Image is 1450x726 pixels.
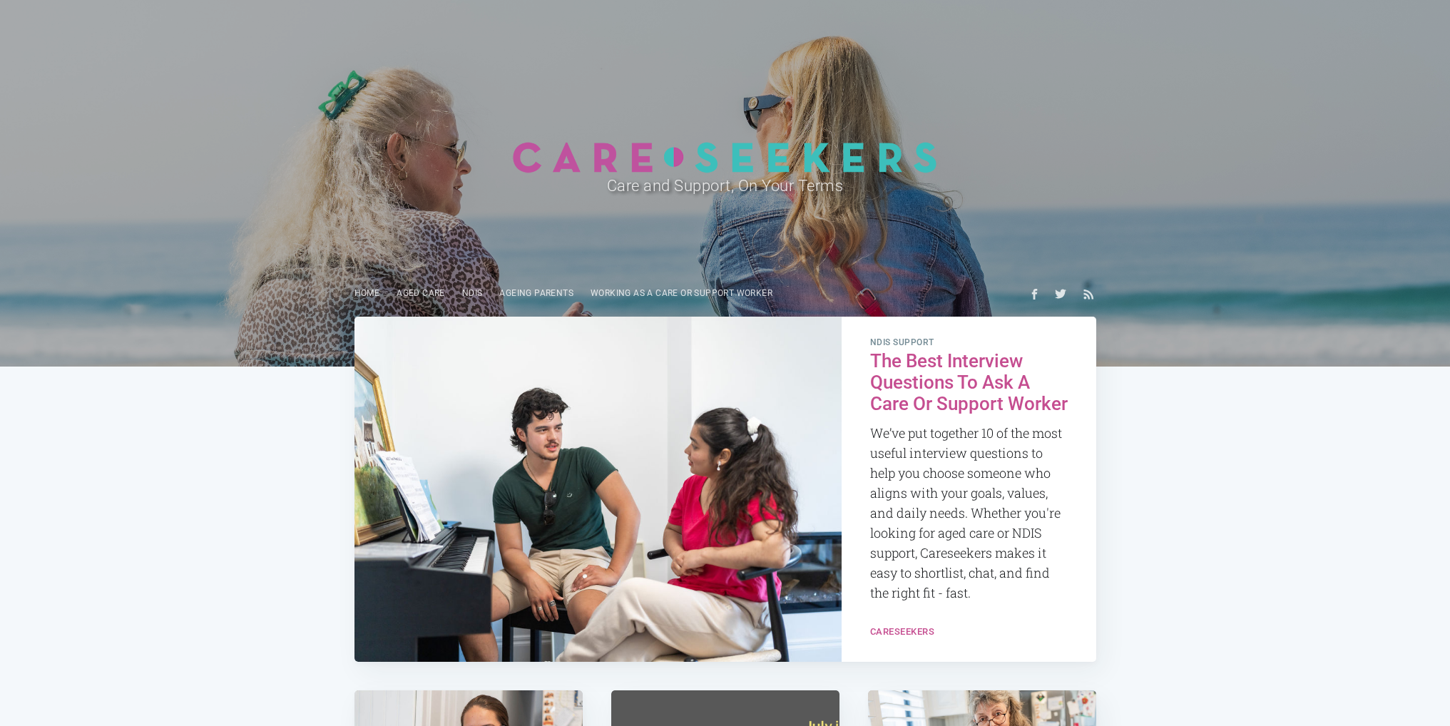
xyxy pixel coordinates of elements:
a: Ageing parents [491,280,582,307]
h2: Care and Support, On Your Terms [412,173,1038,198]
a: Working as a care or support worker [582,280,781,307]
img: Careseekers [512,141,938,173]
h2: The Best Interview Questions To Ask A Care Or Support Worker [870,351,1068,415]
a: Home [346,280,389,307]
a: NDIS [454,280,491,307]
span: NDIS Support [870,338,1068,348]
a: Careseekers [870,626,935,637]
a: NDIS Support The Best Interview Questions To Ask A Care Or Support Worker We’ve put together 10 o... [842,317,1096,623]
p: We’ve put together 10 of the most useful interview questions to help you choose someone who align... [870,424,1068,603]
a: Aged Care [388,280,454,307]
